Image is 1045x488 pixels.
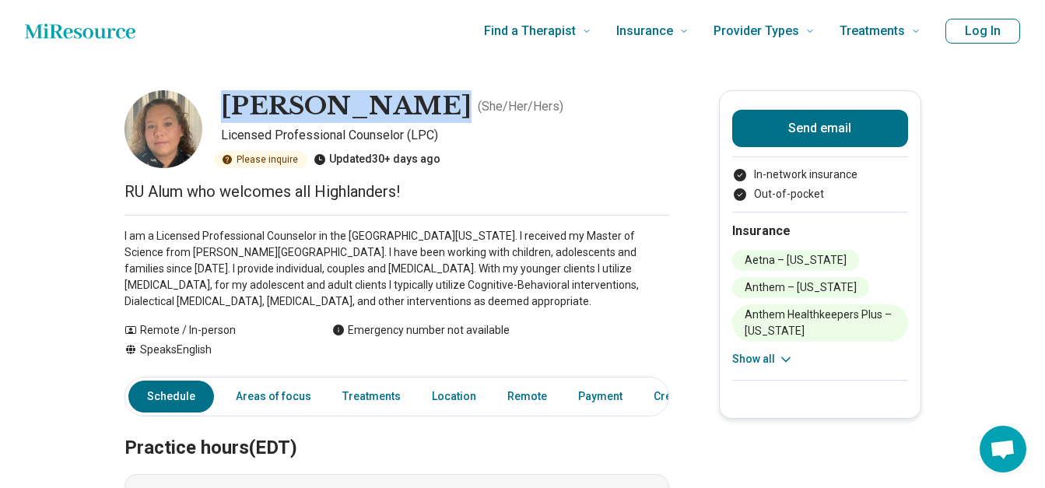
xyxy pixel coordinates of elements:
div: Speaks English [124,342,301,358]
button: Log In [945,19,1020,44]
li: Anthem Healthkeepers Plus – [US_STATE] [732,304,908,342]
ul: Payment options [732,167,908,202]
div: Please inquire [215,151,307,168]
button: Send email [732,110,908,147]
a: Credentials [644,381,722,413]
p: ( She/Her/Hers ) [478,97,563,116]
span: Insurance [616,20,673,42]
li: In-network insurance [732,167,908,183]
h1: [PERSON_NAME] [221,90,472,123]
li: Anthem – [US_STATE] [732,277,869,298]
p: Licensed Professional Counselor (LPC) [221,126,669,145]
a: Open chat [980,426,1026,472]
li: Aetna – [US_STATE] [732,250,859,271]
div: Updated 30+ days ago [314,151,440,168]
div: Emergency number not available [332,322,510,339]
p: RU Alum who welcomes all Highlanders! [124,181,669,202]
span: Treatments [840,20,905,42]
img: Casey Henshaw, Licensed Professional Counselor (LPC) [124,90,202,168]
a: Home page [25,16,135,47]
a: Schedule [128,381,214,413]
a: Payment [569,381,632,413]
a: Remote [498,381,556,413]
a: Location [423,381,486,413]
p: I am a Licensed Professional Counselor in the [GEOGRAPHIC_DATA][US_STATE]. I received my Master o... [124,228,669,310]
li: Out-of-pocket [732,186,908,202]
button: Show all [732,351,794,367]
span: Find a Therapist [484,20,576,42]
span: Provider Types [714,20,799,42]
a: Areas of focus [226,381,321,413]
div: Remote / In-person [124,322,301,339]
h2: Insurance [732,222,908,240]
h2: Practice hours (EDT) [124,398,669,462]
a: Treatments [333,381,410,413]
